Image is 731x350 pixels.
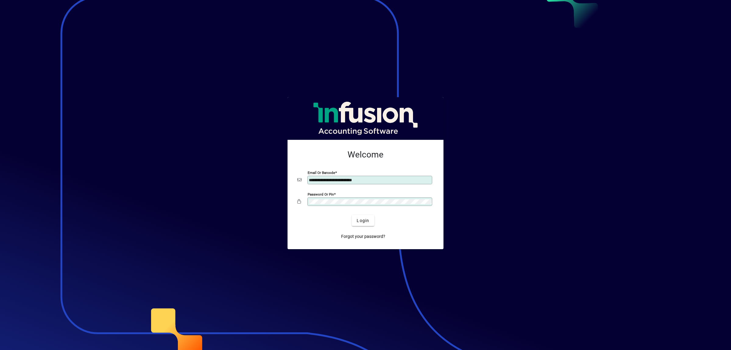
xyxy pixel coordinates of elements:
[308,171,335,175] mat-label: Email or Barcode
[297,150,434,160] h2: Welcome
[308,192,334,196] mat-label: Password or Pin
[357,217,369,224] span: Login
[339,231,388,242] a: Forgot your password?
[341,233,385,240] span: Forgot your password?
[352,215,374,226] button: Login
